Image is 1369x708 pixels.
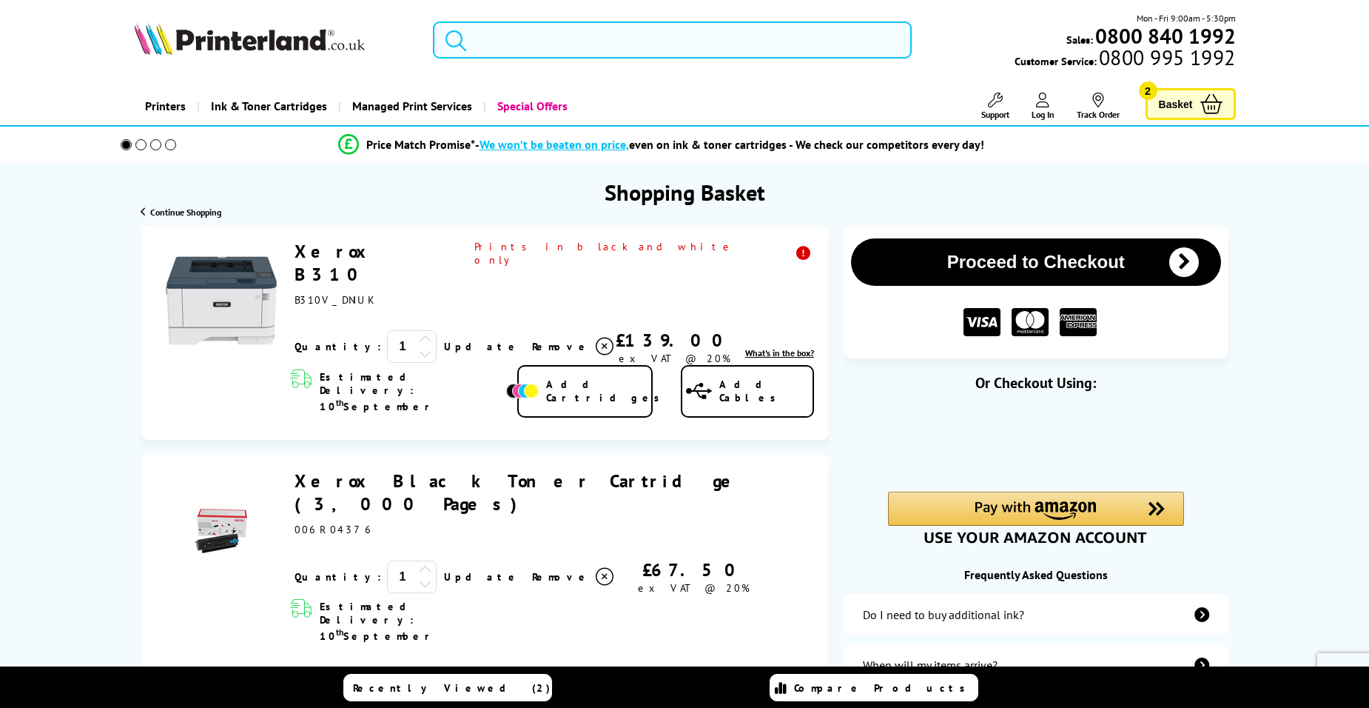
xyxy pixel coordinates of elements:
[295,523,375,536] span: 006R04376
[444,570,520,584] a: Update
[1139,81,1157,100] span: 2
[211,87,327,125] span: Ink & Toner Cartridges
[134,87,197,125] a: Printers
[1097,50,1235,64] span: 0800 995 1992
[1060,308,1097,337] img: American Express
[134,22,365,55] img: Printerland Logo
[475,137,984,152] div: - even on ink & toner cartridges - We check our competitors every day!
[197,87,338,125] a: Ink & Toner Cartridges
[616,558,771,581] div: £67.50
[1015,50,1235,68] span: Customer Service:
[719,378,813,404] span: Add Cables
[295,570,381,584] span: Quantity:
[844,567,1228,582] div: Frequently Asked Questions
[1146,88,1236,120] a: Basket 2
[605,178,765,207] h1: Shopping Basket
[1032,109,1054,120] span: Log In
[444,340,520,353] a: Update
[1093,29,1236,43] a: 0800 840 1992
[195,505,247,557] img: Xerox Black Toner Cartridge (3,000 Pages)
[532,566,616,588] a: Delete item from your basket
[546,378,667,404] span: Add Cartridges
[638,581,750,595] span: ex VAT @ 20%
[619,352,730,365] span: ex VAT @ 20%
[141,207,221,218] a: Continue Shopping
[166,245,277,356] img: Xerox B310
[532,570,591,584] span: Remove
[963,308,1000,337] img: VISA
[320,600,503,643] span: Estimated Delivery: 10 September
[745,347,814,358] span: What's in the box?
[532,340,591,353] span: Remove
[981,93,1009,120] a: Support
[150,207,221,218] span: Continue Shopping
[343,674,552,701] a: Recently Viewed (2)
[366,137,475,152] span: Price Match Promise*
[1077,93,1120,120] a: Track Order
[981,109,1009,120] span: Support
[338,87,483,125] a: Managed Print Services
[336,397,343,408] sup: th
[863,658,998,672] div: When will my items arrive?
[295,470,746,515] a: Xerox Black Toner Cartridge (3,000 Pages)
[532,335,616,358] a: Delete item from your basket
[100,132,1222,158] li: modal_Promise
[1066,33,1093,47] span: Sales:
[1012,308,1049,337] img: MASTER CARD
[353,681,551,695] span: Recently Viewed (2)
[888,492,1184,544] div: Amazon Pay - Use your Amazon account
[320,370,503,413] span: Estimated Delivery: 10 September
[794,681,973,695] span: Compare Products
[844,594,1228,635] a: additional-ink
[295,240,374,286] a: Xerox B310
[745,347,814,358] a: lnk_inthebox
[863,607,1024,622] div: Do I need to buy additional ink?
[480,137,629,152] span: We won’t be beaten on price,
[483,87,579,125] a: Special Offers
[295,340,381,353] span: Quantity:
[616,329,733,352] div: £139.00
[1032,93,1054,120] a: Log In
[134,22,415,58] a: Printerland Logo
[1159,94,1193,114] span: Basket
[844,373,1228,393] div: Or Checkout Using:
[474,240,814,267] span: Prints in black and white only
[1137,11,1236,25] span: Mon - Fri 9:00am - 5:30pm
[295,293,373,307] span: B310V_DNIUK
[1095,22,1236,50] b: 0800 840 1992
[506,384,539,398] img: Add Cartridges
[844,644,1228,686] a: items-arrive
[851,238,1220,286] button: Proceed to Checkout
[770,674,978,701] a: Compare Products
[336,627,343,638] sup: th
[888,416,1184,450] iframe: PayPal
